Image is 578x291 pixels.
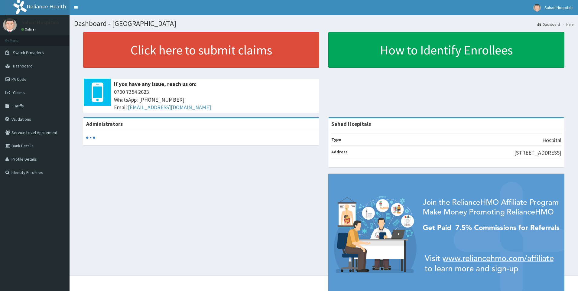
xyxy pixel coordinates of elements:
span: Dashboard [13,63,33,69]
p: [STREET_ADDRESS] [514,149,561,157]
img: User Image [533,4,541,11]
b: Type [331,137,341,142]
h1: Dashboard - [GEOGRAPHIC_DATA] [74,20,573,28]
li: Here [560,22,573,27]
span: Sahad Hospitals [544,5,573,10]
a: Online [21,27,36,31]
span: Switch Providers [13,50,44,55]
b: Administrators [86,120,123,127]
a: How to Identify Enrollees [328,32,564,68]
strong: Sahad Hospitals [331,120,371,127]
b: Address [331,149,348,155]
a: [EMAIL_ADDRESS][DOMAIN_NAME] [128,104,211,111]
svg: audio-loading [86,133,95,142]
a: Click here to submit claims [83,32,319,68]
a: Dashboard [537,22,560,27]
span: 0700 7354 2623 WhatsApp: [PHONE_NUMBER] Email: [114,88,316,111]
span: Tariffs [13,103,24,109]
p: Hospital [542,136,561,144]
b: If you have any issue, reach us on: [114,80,196,87]
img: User Image [3,18,17,32]
p: Sahad Hospitals [21,20,59,25]
span: Claims [13,90,25,95]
